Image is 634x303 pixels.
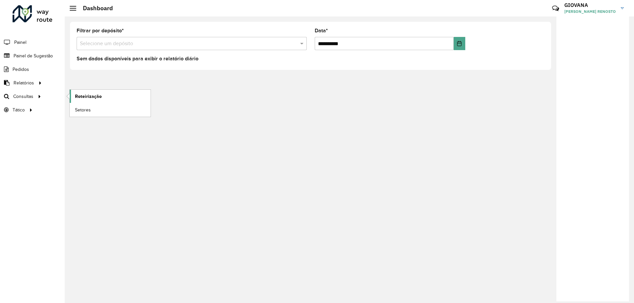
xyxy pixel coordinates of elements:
[14,79,34,86] span: Relatórios
[13,106,25,113] span: Tático
[14,52,53,59] span: Painel de Sugestão
[75,93,102,100] span: Roteirização
[14,39,26,46] span: Painel
[75,106,91,113] span: Setores
[13,93,33,100] span: Consultas
[70,90,151,103] a: Roteirização
[564,2,616,8] h3: GIOVANA
[13,66,29,73] span: Pedidos
[76,5,113,12] h2: Dashboard
[548,1,563,15] a: Contato Rápido
[315,27,328,35] label: Data
[77,55,198,63] label: Sem dados disponíveis para exibir o relatório diário
[564,9,616,15] span: [PERSON_NAME] RENOSTO
[454,37,465,50] button: Choose Date
[70,103,151,116] a: Setores
[77,27,124,35] label: Filtrar por depósito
